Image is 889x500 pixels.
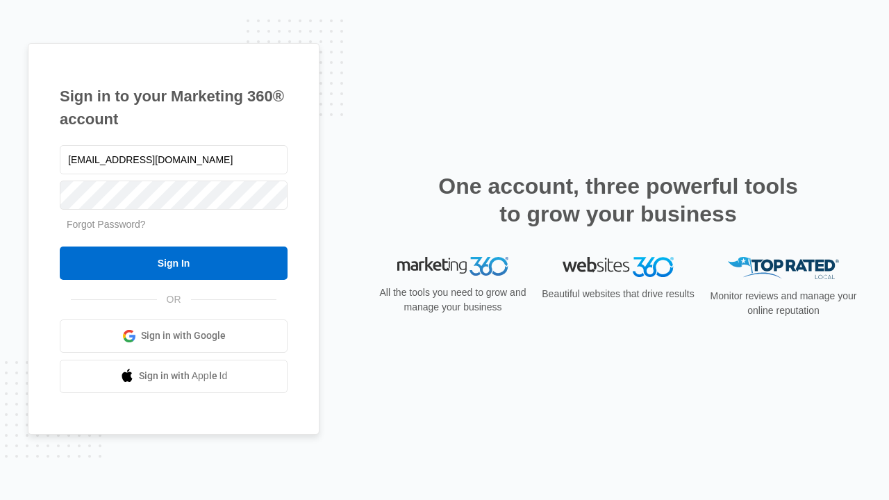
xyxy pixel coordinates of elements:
[728,257,839,280] img: Top Rated Local
[540,287,696,301] p: Beautiful websites that drive results
[141,328,226,343] span: Sign in with Google
[563,257,674,277] img: Websites 360
[139,369,228,383] span: Sign in with Apple Id
[157,292,191,307] span: OR
[397,257,508,276] img: Marketing 360
[60,247,288,280] input: Sign In
[434,172,802,228] h2: One account, three powerful tools to grow your business
[60,360,288,393] a: Sign in with Apple Id
[60,85,288,131] h1: Sign in to your Marketing 360® account
[375,285,531,315] p: All the tools you need to grow and manage your business
[60,145,288,174] input: Email
[60,319,288,353] a: Sign in with Google
[67,219,146,230] a: Forgot Password?
[706,289,861,318] p: Monitor reviews and manage your online reputation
